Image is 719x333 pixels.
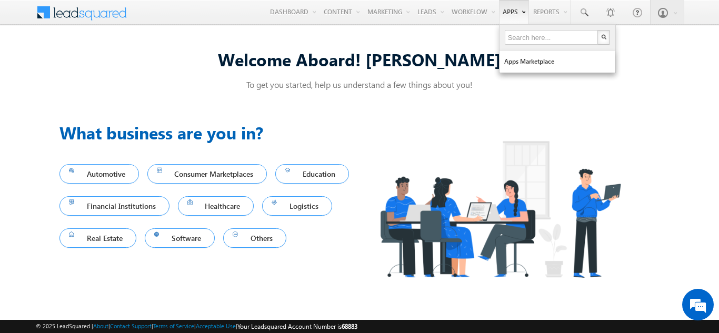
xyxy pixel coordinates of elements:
a: Terms of Service [153,322,194,329]
a: Acceptable Use [196,322,236,329]
span: Others [233,231,277,245]
a: Contact Support [110,322,152,329]
span: Real Estate [69,231,127,245]
span: Logistics [272,199,323,213]
input: Search here... [505,30,600,45]
a: Apps Marketplace [500,51,615,73]
h3: What business are you in? [59,120,359,145]
p: To get you started, help us understand a few things about you! [59,79,660,90]
span: Software [154,231,206,245]
span: Healthcare [187,199,245,213]
span: © 2025 LeadSquared | | | | | [36,321,357,331]
span: Your Leadsquared Account Number is [237,322,357,330]
span: 68883 [342,322,357,330]
img: Search [601,34,606,39]
a: About [93,322,108,329]
span: Education [285,167,339,181]
img: Industry.png [359,120,641,298]
div: Welcome Aboard! [PERSON_NAME] [59,48,660,70]
span: Automotive [69,167,129,181]
span: Financial Institutions [69,199,160,213]
span: Consumer Marketplaces [157,167,258,181]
